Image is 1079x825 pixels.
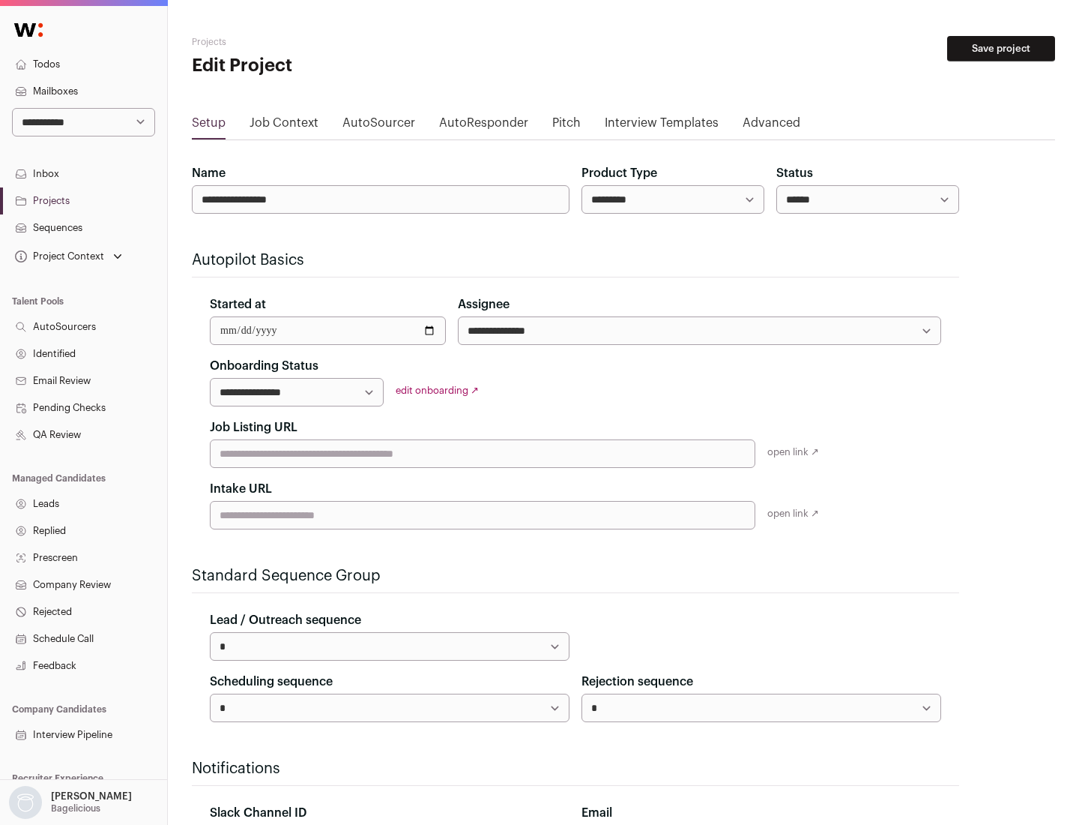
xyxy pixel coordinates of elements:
[210,673,333,691] label: Scheduling sequence
[396,385,479,395] a: edit onboarding ↗
[192,250,959,271] h2: Autopilot Basics
[947,36,1055,61] button: Save project
[342,114,415,138] a: AutoSourcer
[210,295,266,313] label: Started at
[605,114,719,138] a: Interview Templates
[581,804,941,822] div: Email
[192,54,480,78] h1: Edit Project
[6,15,51,45] img: Wellfound
[210,611,361,629] label: Lead / Outreach sequence
[210,357,318,375] label: Onboarding Status
[9,786,42,819] img: nopic.png
[250,114,318,138] a: Job Context
[12,246,125,267] button: Open dropdown
[192,758,959,779] h2: Notifications
[776,164,813,182] label: Status
[192,565,959,586] h2: Standard Sequence Group
[210,480,272,498] label: Intake URL
[51,802,100,814] p: Bagelicious
[192,164,226,182] label: Name
[6,786,135,819] button: Open dropdown
[458,295,510,313] label: Assignee
[581,673,693,691] label: Rejection sequence
[439,114,528,138] a: AutoResponder
[51,790,132,802] p: [PERSON_NAME]
[12,250,104,262] div: Project Context
[192,114,226,138] a: Setup
[210,804,306,822] label: Slack Channel ID
[192,36,480,48] h2: Projects
[552,114,581,138] a: Pitch
[581,164,657,182] label: Product Type
[210,418,297,436] label: Job Listing URL
[743,114,800,138] a: Advanced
